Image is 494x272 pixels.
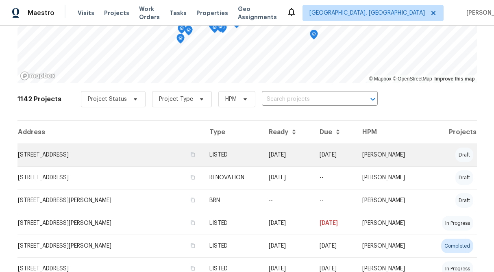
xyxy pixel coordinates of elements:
[17,95,61,103] h2: 1142 Projects
[189,242,196,249] button: Copy Address
[17,144,203,166] td: [STREET_ADDRESS]
[455,193,473,208] div: draft
[104,9,129,17] span: Projects
[313,235,356,257] td: [DATE]
[262,212,313,235] td: [DATE]
[309,9,425,17] span: [GEOGRAPHIC_DATA], [GEOGRAPHIC_DATA]
[203,189,262,212] td: BRN
[262,166,313,189] td: Acq COE 2025-10-28T00:00:00.000Z
[159,95,193,103] span: Project Type
[196,9,228,17] span: Properties
[262,93,355,106] input: Search projects
[393,76,432,82] a: OpenStreetMap
[455,148,473,162] div: draft
[17,212,203,235] td: [STREET_ADDRESS][PERSON_NAME]
[262,235,313,257] td: [DATE]
[262,144,313,166] td: [DATE]
[189,219,196,226] button: Copy Address
[185,26,193,38] div: Map marker
[20,71,56,81] a: Mapbox homepage
[367,94,379,105] button: Open
[356,166,424,189] td: [PERSON_NAME]
[88,95,127,103] span: Project Status
[313,144,356,166] td: [DATE]
[441,239,473,253] div: completed
[203,144,262,166] td: LISTED
[442,216,473,231] div: in progress
[313,212,356,235] td: [DATE]
[434,76,474,82] a: Improve this map
[219,23,227,36] div: Map marker
[356,212,424,235] td: [PERSON_NAME]
[262,121,313,144] th: Ready
[225,95,237,103] span: HPM
[78,9,94,17] span: Visits
[356,121,424,144] th: HPM
[176,34,185,46] div: Map marker
[369,76,392,82] a: Mapbox
[17,121,203,144] th: Address
[356,144,424,166] td: [PERSON_NAME]
[211,23,219,36] div: Map marker
[189,151,196,158] button: Copy Address
[216,22,224,35] div: Map marker
[17,166,203,189] td: [STREET_ADDRESS]
[455,170,473,185] div: draft
[28,9,54,17] span: Maestro
[17,235,203,257] td: [STREET_ADDRESS][PERSON_NAME]
[310,30,318,42] div: Map marker
[189,265,196,272] button: Copy Address
[203,212,262,235] td: LISTED
[17,189,203,212] td: [STREET_ADDRESS][PERSON_NAME]
[356,235,424,257] td: [PERSON_NAME]
[313,121,356,144] th: Due
[209,21,217,33] div: Map marker
[189,174,196,181] button: Copy Address
[203,121,262,144] th: Type
[424,121,477,144] th: Projects
[203,166,262,189] td: RENOVATION
[178,24,186,37] div: Map marker
[189,196,196,204] button: Copy Address
[356,189,424,212] td: [PERSON_NAME]
[238,5,277,21] span: Geo Assignments
[313,166,356,189] td: --
[203,235,262,257] td: LISTED
[262,189,313,212] td: --
[170,10,187,16] span: Tasks
[313,189,356,212] td: Resale COE 2025-08-15T00:00:00.000Z
[139,5,160,21] span: Work Orders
